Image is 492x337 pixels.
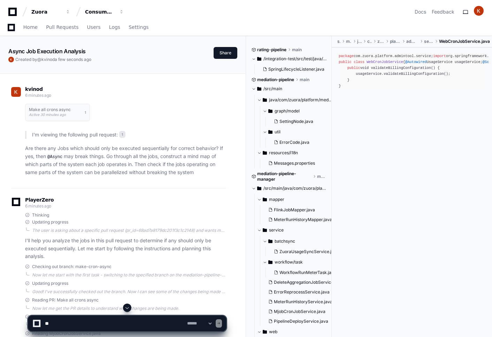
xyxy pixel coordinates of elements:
button: FlinkJobMapper.java [266,205,332,215]
p: Are there any Jobs which should only be executed sequentially for correct behavior? If yes, then ... [25,144,226,177]
span: resources/i18n [269,150,298,156]
button: WorkflowRunMeterTask.java [271,268,336,277]
span: mediation-pipeline [257,77,294,83]
span: /src/main/java/com/zuora/platform/usage [263,186,326,191]
span: a few seconds ago [55,57,91,62]
div: Good! I've successfully checked out the branch. Now I can see some of the changes being made - sp... [32,289,226,295]
button: MeterRunHistoryService.java [266,297,333,307]
a: Users [87,19,101,36]
span: Reading PR: Make all crons async [32,297,99,303]
app-text-character-animate: Async Job Execution Analysis [8,48,86,55]
button: mapper [257,194,332,205]
a: Pull Requests [46,19,78,36]
button: DeleteAggregationJobService.java [266,277,333,287]
span: public [347,66,360,70]
button: Zuora [29,6,73,18]
span: main [292,47,302,53]
div: com.zuora.platform.admintool.service; org.springframework.beans.factory. .Autowired; org.springfr... [339,53,485,89]
span: SpringLifecycleListener.java [268,66,324,72]
span: MeterRunHistoryMapper.java [274,217,332,222]
svg: Directory [257,55,261,63]
span: @Autowired [405,60,427,64]
span: service [424,39,433,44]
button: ZuoraUsageSyncService.java [271,247,339,257]
span: batchsync [275,238,295,244]
button: graph/model [263,105,332,117]
span: admintool [406,39,419,44]
span: Home [23,25,38,29]
span: Pull Requests [46,25,78,29]
a: Logs [109,19,120,36]
a: Home [23,19,38,36]
span: Updating progress [32,281,68,286]
span: SettingNode.java [279,119,313,124]
span: Settings [129,25,148,29]
span: kvinod [25,86,43,92]
p: I'll help you analyze the jobs in this pull request to determine if any should only be executed s... [25,237,226,260]
span: src [337,39,340,44]
button: MeterRunHistoryMapper.java [266,215,332,225]
span: MeterRunHistoryService.java [274,299,332,305]
span: util [275,129,280,135]
button: /src/main [252,83,326,94]
button: service [257,225,332,236]
img: ACg8ocIO7jtkWN8S2iLRBR-u1BMcRY5-kg2T8U2dj_CWIxGKEUqXVg=s96-c [11,87,21,97]
span: package [339,54,354,58]
span: ErrorCode.java [279,140,309,145]
span: FlinkJobMapper.java [274,207,315,213]
span: graph/model [275,108,300,114]
p: I'm viewing the following pull request: [32,131,226,139]
span: Checking out branch: make-cron-async [32,264,112,269]
span: PlayerZero [25,198,54,202]
span: Thinking [32,212,49,218]
h1: Make all crons async [29,108,71,112]
span: main [300,77,309,83]
span: WebCronJobService [367,60,403,64]
a: Docs [415,8,426,15]
span: 1 [85,110,86,115]
svg: Directory [257,85,261,93]
span: 6 minutes ago [25,203,51,209]
span: class [354,60,364,64]
span: kvinod [41,57,55,62]
span: mapper [269,197,284,202]
svg: Directory [268,128,272,136]
span: com [367,39,372,44]
button: Share [214,47,237,59]
button: Feedback [432,8,454,15]
svg: Directory [263,149,267,157]
button: resources/i18n [257,147,332,158]
button: util [263,126,332,138]
span: 1 [119,131,125,138]
span: 6 minutes ago [25,93,51,98]
span: /src/main [263,86,282,92]
span: /integration-test/src/test/java/com/zuora/rating/test/spring [263,56,326,62]
span: Messages.properties [274,160,315,166]
div: The user is asking about a specific pull request (pr_id=68ad7a8179dc201f3c1c2148) and wants me to... [32,228,226,233]
span: service [269,227,284,233]
span: Updating progress [32,219,68,225]
button: SettingNode.java [271,117,328,126]
div: Now let me start with the first task - switching to the specified branch on the mediation-pipelin... [32,272,226,278]
button: /integration-test/src/test/java/com/zuora/rating/test/spring [252,53,326,64]
span: DeleteAggregationJobService.java [274,280,343,285]
span: main [346,39,352,44]
svg: Directory [268,237,272,245]
iframe: Open customer support [470,314,489,333]
span: WorkflowRunMeterTask.java [279,270,336,275]
svg: Directory [268,258,272,266]
button: java/com/zuora/platform/mediation/pipeline [257,94,332,105]
button: ErrorReprocessService.java [266,287,333,297]
button: SpringLifecycleListener.java [260,64,324,74]
button: Messages.properties [266,158,328,168]
img: ACg8ocIO7jtkWN8S2iLRBR-u1BMcRY5-kg2T8U2dj_CWIxGKEUqXVg=s96-c [8,57,14,62]
svg: Directory [263,96,267,104]
span: java [357,39,362,44]
span: java/com/zuora/platform/mediation/pipeline [269,97,332,103]
span: Users [87,25,101,29]
img: ACg8ocIO7jtkWN8S2iLRBR-u1BMcRY5-kg2T8U2dj_CWIxGKEUqXVg=s96-c [474,6,484,16]
button: batchsync [263,236,338,247]
svg: Directory [268,107,272,115]
span: main [317,174,326,179]
div: Consumption [85,8,115,15]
